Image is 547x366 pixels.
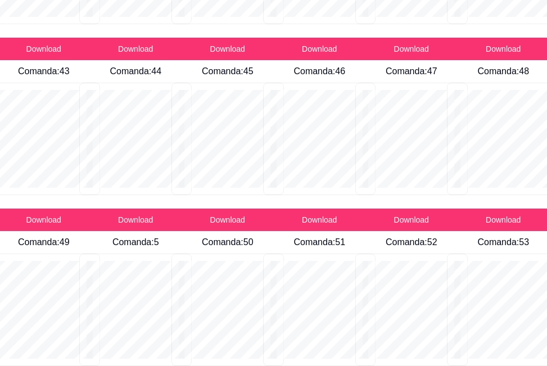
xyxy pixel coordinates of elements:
[368,236,455,249] p: Comanda : 52
[355,38,468,60] button: Download
[92,236,180,249] p: Comanda : 5
[355,209,468,231] button: Download
[276,65,364,78] p: Comanda : 46
[92,65,180,78] p: Comanda : 44
[184,236,272,249] p: Comanda : 50
[263,38,376,60] button: Download
[263,209,376,231] button: Download
[276,236,364,249] p: Comanda : 51
[184,65,272,78] p: Comanda : 45
[171,38,284,60] button: Download
[368,65,455,78] p: Comanda : 47
[79,209,192,231] button: Download
[171,209,284,231] button: Download
[79,38,192,60] button: Download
